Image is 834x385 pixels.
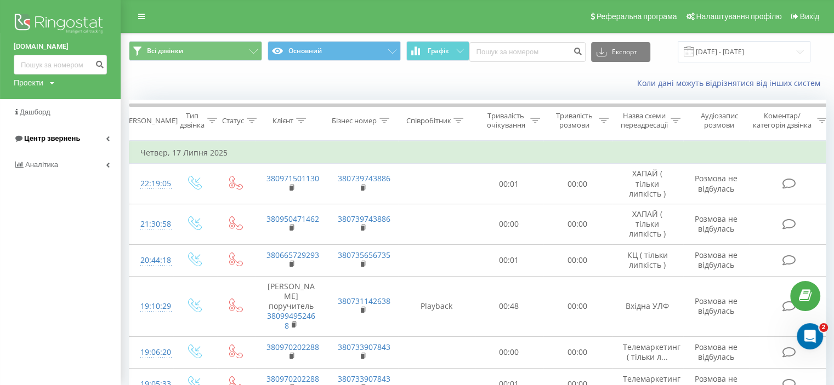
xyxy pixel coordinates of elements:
div: Проекти [14,77,43,88]
span: Реферальна програма [597,12,677,21]
button: Експорт [591,42,650,62]
td: 00:48 [475,276,543,336]
a: 380970202288 [266,373,319,384]
span: Розмова не відбулась [695,250,737,270]
span: Графік [428,47,449,55]
td: 00:00 [475,336,543,368]
td: Playback [398,276,475,336]
div: 20:44:18 [140,250,162,271]
td: 00:01 [475,164,543,204]
a: [DOMAIN_NAME] [14,41,107,52]
a: Коли дані можуть відрізнятися вiд інших систем [637,78,826,88]
span: Аналiтика [25,160,58,169]
span: Розмова не відбулась [695,214,737,234]
td: [PERSON_NAME] поручитель [256,276,327,336]
td: 00:00 [543,276,612,336]
div: Клієнт [273,116,293,125]
span: Центр звернень [24,134,80,142]
div: Тип дзвінка [180,111,205,130]
button: Графік [406,41,469,61]
td: Четвер, 17 Липня 2025 [129,142,831,164]
a: 380731142638 [338,296,390,306]
a: 380665729293 [266,250,319,260]
a: 380950471462 [266,214,319,224]
td: 00:00 [543,336,612,368]
span: Розмова не відбулась [695,342,737,362]
span: Дашборд [20,108,50,116]
img: Ringostat logo [14,11,107,38]
div: Тривалість очікування [484,111,527,130]
a: 380994952468 [267,311,315,331]
a: 380970202288 [266,342,319,352]
div: Тривалість розмови [553,111,596,130]
a: 380735656735 [338,250,390,260]
input: Пошук за номером [14,55,107,74]
div: Бізнес номер [332,116,377,125]
span: Телемаркетинг ( тільки л... [623,342,680,362]
td: 00:00 [475,204,543,244]
div: 22:19:05 [140,173,162,194]
td: 00:01 [475,244,543,276]
a: 380733907843 [338,342,390,352]
div: 19:10:29 [140,296,162,317]
div: Коментар/категорія дзвінка [750,111,814,130]
td: 00:00 [543,164,612,204]
div: Назва схеми переадресації [621,111,668,130]
iframe: Intercom live chat [797,323,823,349]
button: Всі дзвінки [129,41,262,61]
td: 00:00 [543,204,612,244]
div: 19:06:20 [140,342,162,363]
td: ХАПАЙ ( тільки липкість ) [612,204,683,244]
span: Налаштування профілю [696,12,781,21]
input: Пошук за номером [469,42,586,62]
td: КЦ ( тільки липкість ) [612,244,683,276]
span: Розмова не відбулась [695,296,737,316]
a: 380971501130 [266,173,319,183]
a: 380733907843 [338,373,390,384]
a: 380739743886 [338,214,390,224]
span: Всі дзвінки [147,47,183,55]
div: 21:30:58 [140,214,162,235]
div: Статус [222,116,244,125]
td: Вхідна УЛФ [612,276,683,336]
div: Аудіозапис розмови [693,111,746,130]
div: Співробітник [406,116,451,125]
span: Розмова не відбулась [695,173,737,193]
a: 380739743886 [338,173,390,183]
span: Вихід [800,12,819,21]
td: ХАПАЙ ( тільки липкість ) [612,164,683,204]
td: 00:00 [543,244,612,276]
span: 2 [819,323,828,332]
div: [PERSON_NAME] [122,116,178,125]
button: Основний [268,41,401,61]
